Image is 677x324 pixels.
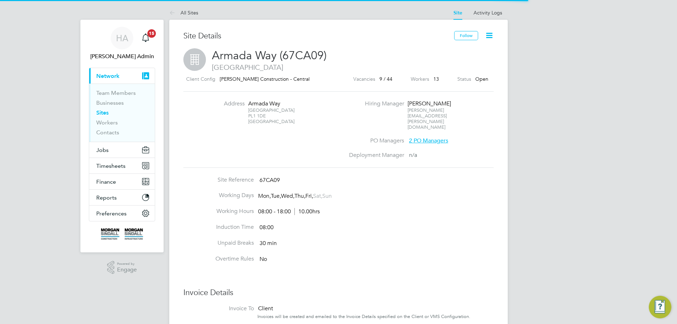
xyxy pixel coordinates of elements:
span: Timesheets [96,163,126,169]
div: Invoices will be created and emailed to the Invoice Details specified on the Client or VMS Config... [257,314,494,320]
a: Powered byEngage [107,261,137,274]
span: 10.00hrs [294,208,320,215]
a: Contacts [96,129,119,136]
span: Powered by [117,261,137,267]
a: Workers [96,119,118,126]
button: Reports [89,190,155,205]
div: [PERSON_NAME] [408,100,452,108]
span: [PERSON_NAME] Construction - Central [220,76,310,82]
label: Induction Time [183,224,254,231]
label: Deployment Manager [345,152,404,159]
button: Finance [89,174,155,189]
span: Armada Way (67CA09) [212,49,327,62]
a: Team Members [96,90,136,96]
label: Site Reference [183,176,254,184]
label: Hiring Manager [345,100,404,108]
label: Working Hours [183,208,254,215]
span: Engage [117,267,137,273]
label: Overtime Rules [183,255,254,263]
span: Hays Admin [89,52,155,61]
div: Client [257,305,494,312]
span: 9 / 44 [379,76,392,82]
span: Network [96,73,120,79]
span: HA [116,33,128,43]
button: Timesheets [89,158,155,173]
a: HA[PERSON_NAME] Admin [89,27,155,61]
span: Mon, [258,192,271,200]
span: 13 [433,76,439,82]
h3: Site Details [183,31,454,41]
div: [GEOGRAPHIC_DATA] PL1 1DE [GEOGRAPHIC_DATA] [248,108,292,124]
a: 15 [139,27,153,49]
a: Activity Logs [474,10,502,16]
button: Jobs [89,142,155,158]
img: morgansindall-logo-retina.png [101,228,143,240]
span: Open [475,76,488,82]
button: Preferences [89,206,155,221]
span: Reports [96,194,117,201]
a: Sites [96,109,109,116]
span: 08:00 [260,224,274,231]
span: Finance [96,178,116,185]
div: Armada Way [248,100,292,108]
label: Working Days [183,192,254,199]
label: Vacancies [353,75,375,84]
span: Sat, [313,192,322,200]
span: Jobs [96,147,109,153]
span: 30 min [260,240,277,247]
nav: Main navigation [80,20,164,252]
label: Workers [411,75,429,84]
span: Fri, [305,192,313,200]
span: Tue, [271,192,281,200]
button: Follow [454,31,478,40]
label: Status [457,75,471,84]
h3: Invoice Details [183,288,494,298]
label: Unpaid Breaks [183,239,254,247]
span: 15 [147,29,156,38]
label: Client Config [186,75,215,84]
label: Address [206,100,245,108]
a: Go to home page [89,228,155,240]
span: 67CA09 [260,177,280,184]
span: n/a [409,152,417,159]
button: Network [89,68,155,84]
span: 2 PO Managers [409,137,448,144]
a: Site [453,10,462,16]
a: All Sites [169,10,198,16]
span: [PERSON_NAME][EMAIL_ADDRESS][PERSON_NAME][DOMAIN_NAME] [408,107,447,130]
label: PO Managers [345,137,404,145]
button: Engage Resource Center [649,296,671,318]
div: 08:00 - 18:00 [258,208,320,215]
span: Thu, [294,192,305,200]
span: Sun [322,192,332,200]
span: Preferences [96,210,127,217]
span: [GEOGRAPHIC_DATA] [183,63,494,72]
span: Wed, [281,192,294,200]
span: No [260,256,267,263]
label: Invoice To [183,305,254,312]
a: Businesses [96,99,124,106]
div: Network [89,84,155,142]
